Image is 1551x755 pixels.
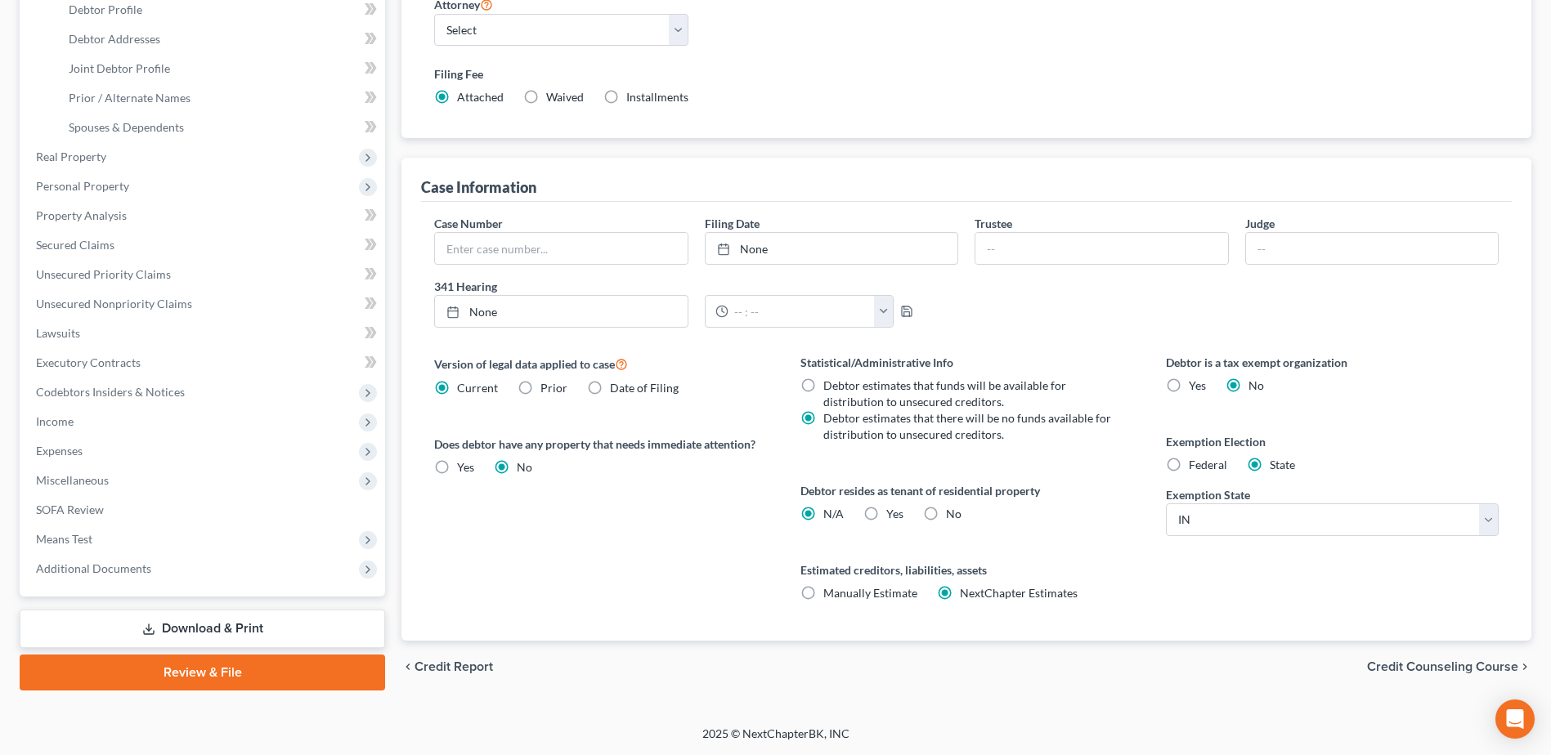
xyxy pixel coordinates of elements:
[728,296,875,327] input: -- : --
[23,230,385,260] a: Secured Claims
[36,179,129,193] span: Personal Property
[1270,458,1295,471] span: State
[23,201,385,230] a: Property Analysis
[69,120,184,134] span: Spouses & Dependents
[69,91,191,105] span: Prior / Alternate Names
[36,267,171,281] span: Unsecured Priority Claims
[435,233,687,264] input: Enter case number...
[426,278,966,295] label: 341 Hearing
[36,561,151,575] span: Additional Documents
[36,414,74,428] span: Income
[36,385,185,399] span: Codebtors Insiders & Notices
[310,726,1242,755] div: 2025 © NextChapterBK, INC
[23,289,385,319] a: Unsecured Nonpriority Claims
[36,208,127,222] span: Property Analysis
[546,90,584,104] span: Waived
[1495,699,1535,739] div: Open Intercom Messenger
[823,411,1111,441] span: Debtor estimates that there will be no funds available for distribution to unsecured creditors.
[626,90,688,104] span: Installments
[540,381,567,395] span: Prior
[36,355,141,369] span: Executory Contracts
[1166,354,1499,371] label: Debtor is a tax exempt organization
[434,354,767,373] label: Version of legal data applied to case
[706,233,957,264] a: None
[23,319,385,348] a: Lawsuits
[401,660,415,673] i: chevron_left
[457,90,504,104] span: Attached
[800,354,1133,371] label: Statistical/Administrative Info
[434,65,1499,83] label: Filing Fee
[1367,660,1518,673] span: Credit Counseling Course
[1246,233,1498,264] input: --
[1166,433,1499,450] label: Exemption Election
[36,503,104,516] span: SOFA Review
[1189,378,1206,392] span: Yes
[1189,458,1227,471] span: Federal
[1245,215,1275,232] label: Judge
[36,238,114,252] span: Secured Claims
[435,296,687,327] a: None
[434,436,767,453] label: Does debtor have any property that needs immediate attention?
[36,326,80,340] span: Lawsuits
[823,507,844,520] span: N/A
[946,507,962,520] span: No
[36,297,192,310] span: Unsecured Nonpriority Claims
[1248,378,1264,392] span: No
[1367,660,1531,673] button: Credit Counseling Course chevron_right
[69,32,160,46] span: Debtor Addresses
[69,2,142,16] span: Debtor Profile
[800,482,1133,499] label: Debtor resides as tenant of residential property
[56,83,385,113] a: Prior / Alternate Names
[56,54,385,83] a: Joint Debtor Profile
[1166,486,1250,503] label: Exemption State
[56,113,385,142] a: Spouses & Dependents
[36,473,109,487] span: Miscellaneous
[975,215,1012,232] label: Trustee
[36,444,83,458] span: Expenses
[20,654,385,690] a: Review & File
[69,61,170,75] span: Joint Debtor Profile
[960,586,1078,600] span: NextChapter Estimates
[36,532,92,546] span: Means Test
[23,495,385,525] a: SOFA Review
[705,215,760,232] label: Filing Date
[457,460,474,474] span: Yes
[975,233,1227,264] input: --
[886,507,903,520] span: Yes
[401,660,493,673] button: chevron_left Credit Report
[56,25,385,54] a: Debtor Addresses
[36,150,106,163] span: Real Property
[23,348,385,377] a: Executory Contracts
[823,586,917,600] span: Manually Estimate
[800,561,1133,579] label: Estimated creditors, liabilities, assets
[434,215,503,232] label: Case Number
[421,177,536,197] div: Case Information
[457,381,498,395] span: Current
[23,260,385,289] a: Unsecured Priority Claims
[1518,660,1531,673] i: chevron_right
[20,610,385,648] a: Download & Print
[415,660,493,673] span: Credit Report
[823,378,1066,409] span: Debtor estimates that funds will be available for distribution to unsecured creditors.
[517,460,532,474] span: No
[610,381,679,395] span: Date of Filing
